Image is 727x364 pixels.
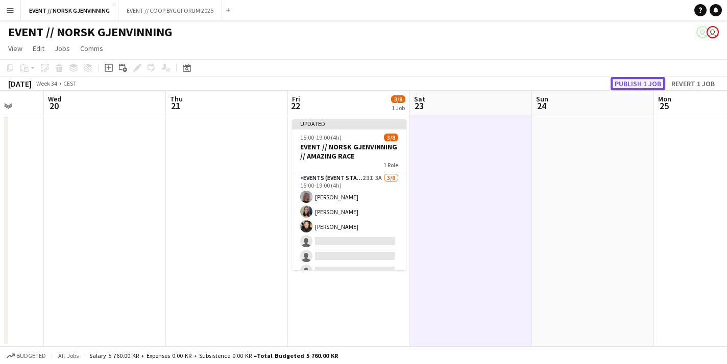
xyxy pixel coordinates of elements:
[21,1,118,20] button: EVENT // NORSK GJENVINNING
[46,100,61,112] span: 20
[391,95,405,103] span: 3/8
[413,100,425,112] span: 23
[292,94,300,103] span: Fri
[696,26,709,38] app-user-avatar: Rikke Bjørneng
[89,352,338,359] div: Salary 5 760.00 KR + Expenses 0.00 KR + Subsistence 0.00 KR =
[168,100,183,112] span: 21
[257,352,338,359] span: Total Budgeted 5 760.00 KR
[48,94,61,103] span: Wed
[292,119,406,270] app-job-card: Updated15:00-19:00 (4h)3/8EVENT // NORSK GJENVINNING // AMAZING RACE1 RoleEvents (Event Staff)23I...
[384,134,398,141] span: 3/8
[292,172,406,310] app-card-role: Events (Event Staff)23I3A3/815:00-19:00 (4h)[PERSON_NAME][PERSON_NAME][PERSON_NAME]
[657,100,671,112] span: 25
[383,161,398,169] span: 1 Role
[118,1,222,20] button: EVENT // COOP BYGGFORUM 2025
[392,104,405,112] div: 1 Job
[8,24,172,40] h1: EVENT // NORSK GJENVINNING
[292,142,406,161] h3: EVENT // NORSK GJENVINNING // AMAZING RACE
[63,80,77,87] div: CEST
[8,44,22,53] span: View
[707,26,719,38] app-user-avatar: Rikke Bjørneng
[34,80,59,87] span: Week 34
[55,44,70,53] span: Jobs
[76,42,107,55] a: Comms
[5,350,47,361] button: Budgeted
[535,100,548,112] span: 24
[33,44,44,53] span: Edit
[80,44,103,53] span: Comms
[292,119,406,127] div: Updated
[29,42,49,55] a: Edit
[170,94,183,103] span: Thu
[536,94,548,103] span: Sun
[4,42,27,55] a: View
[51,42,74,55] a: Jobs
[290,100,300,112] span: 22
[300,134,342,141] span: 15:00-19:00 (4h)
[16,352,46,359] span: Budgeted
[611,77,665,90] button: Publish 1 job
[8,79,32,89] div: [DATE]
[658,94,671,103] span: Mon
[667,77,719,90] button: Revert 1 job
[414,94,425,103] span: Sat
[56,352,81,359] span: All jobs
